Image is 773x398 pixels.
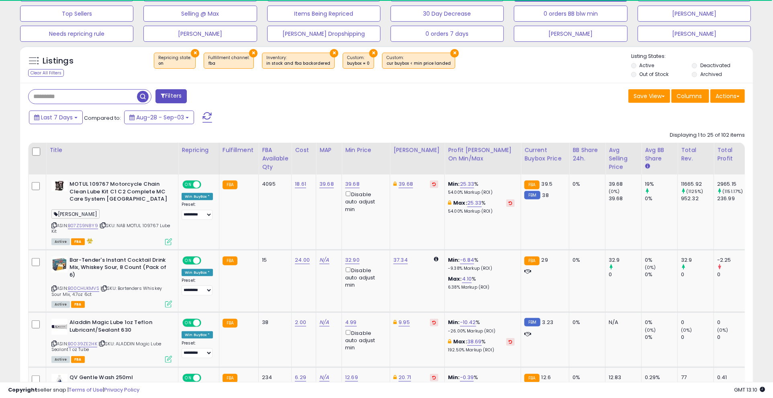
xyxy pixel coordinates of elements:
a: N/A [319,318,329,326]
i: hazardous material [85,238,93,244]
a: B0039ZE2HK [68,341,97,347]
a: 37.34 [393,256,408,264]
div: seller snap | | [8,386,139,394]
span: Aug-28 - Sep-03 [136,113,184,121]
label: Out of Stock [639,71,669,78]
small: FBA [524,256,539,265]
div: Min Price [345,146,386,154]
a: -6.84 [460,256,474,264]
small: (0%) [681,327,692,333]
div: -2.25 [717,256,750,264]
p: -9.38% Markup (ROI) [448,266,515,271]
span: All listings currently available for purchase on Amazon [51,301,70,308]
label: Active [639,62,654,69]
div: ASIN: [51,181,172,244]
div: 0.29% [645,374,677,381]
span: | SKU: NAB MOTUL 109767 Lube Kit [51,222,170,234]
span: FBA [71,356,85,363]
div: % [448,338,515,353]
button: [PERSON_NAME] [143,26,257,42]
span: Custom: [386,55,451,67]
div: 0% [573,256,599,264]
div: BB Share 24h. [573,146,602,163]
div: 0% [645,271,677,278]
button: × [191,49,199,57]
div: Avg BB Share [645,146,674,163]
div: 0% [645,256,677,264]
div: ASIN: [51,319,172,362]
p: 54.00% Markup (ROI) [448,209,515,214]
div: N/A [609,319,635,326]
div: Repricing [182,146,216,154]
div: FBA Available Qty [262,146,288,171]
div: 77 [681,374,714,381]
span: [PERSON_NAME] [51,209,100,219]
div: ASIN: [51,256,172,307]
span: Last 7 Days [41,113,73,121]
span: ON [183,320,193,326]
div: Disable auto adjust min [345,328,384,352]
b: Min: [448,373,460,381]
a: N/A [319,256,329,264]
div: 0 [717,334,750,341]
a: 18.61 [295,180,306,188]
div: Preset: [182,278,213,296]
span: 39.5 [542,180,553,188]
button: Actions [710,89,745,103]
span: | SKU: Bartenders Whiskey Sour Mix, 4.7oz 6ct [51,285,162,297]
div: 0% [645,334,677,341]
span: | SKU: ALADDIN Magic Lube Sealant 1 oz Tube [51,341,161,353]
a: 25.33 [460,180,474,188]
span: Compared to: [84,114,121,122]
div: Avg Selling Price [609,146,638,171]
button: 0 orders BB blw min [514,6,627,22]
small: FBA [524,181,539,189]
small: (0%) [609,188,620,195]
small: (1125%) [686,188,703,195]
span: 29 [542,256,548,264]
div: 0% [573,319,599,326]
div: % [448,256,515,271]
th: The percentage added to the cost of goods (COGS) that forms the calculator for Min & Max prices. [445,143,521,174]
button: Top Sellers [20,6,133,22]
div: in stock and fba backordered [266,61,330,66]
span: All listings currently available for purchase on Amazon [51,356,70,363]
small: FBA [223,181,237,189]
a: 2.00 [295,318,306,326]
button: Last 7 Days [29,111,83,124]
b: Min: [448,318,460,326]
div: 11665.92 [681,181,714,188]
div: 39.68 [609,181,641,188]
p: 54.00% Markup (ROI) [448,190,515,195]
b: Max: [453,338,467,345]
div: Displaying 1 to 25 of 102 items [670,131,745,139]
span: FBA [71,238,85,245]
a: 32.90 [345,256,360,264]
button: Needs repricing rule [20,26,133,42]
img: 41bwm+fuBNL._SL40_.jpg [51,181,67,191]
div: % [448,319,515,334]
button: [PERSON_NAME] [638,6,751,22]
button: Selling @ Max [143,6,257,22]
div: fba [208,61,249,66]
div: 0 [681,319,714,326]
div: 0 [681,334,714,341]
button: [PERSON_NAME] Dropshipping [267,26,380,42]
button: × [450,49,459,57]
a: 24.00 [295,256,310,264]
a: 25.33 [467,199,482,207]
small: FBM [524,318,540,326]
button: [PERSON_NAME] [514,26,627,42]
span: 3.23 [542,318,554,326]
a: 12.69 [345,373,358,382]
div: Win BuyBox * [182,331,213,339]
div: 32.9 [681,256,714,264]
a: 4.10 [462,275,472,283]
a: Terms of Use [69,386,103,394]
span: Custom: [347,55,370,67]
div: 0% [645,319,677,326]
div: MAP [319,146,338,154]
img: 31NIzoOKhhL._SL40_.jpg [51,256,67,273]
a: 39.68 [345,180,360,188]
a: 39.68 [399,180,413,188]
